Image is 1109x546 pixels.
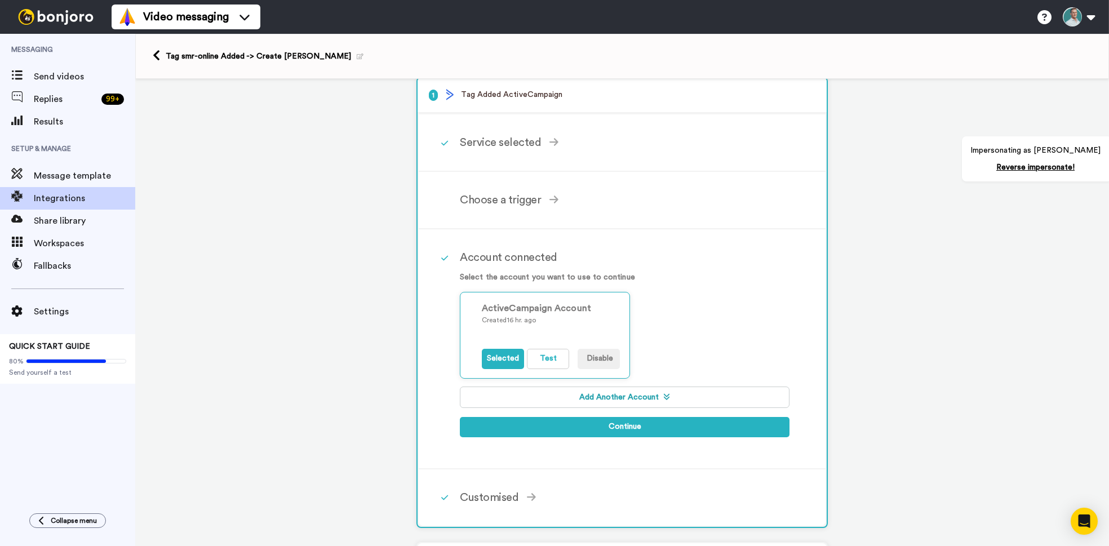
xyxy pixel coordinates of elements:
[419,114,826,172] div: Service selected
[34,70,135,83] span: Send videos
[429,89,815,101] p: Tag Added ActiveCampaign
[419,469,826,526] div: Customised
[996,163,1075,171] a: Reverse impersonate!
[118,8,136,26] img: vm-color.svg
[970,145,1101,156] p: Impersonating as [PERSON_NAME]
[9,357,24,366] span: 80%
[578,349,620,369] button: Disable
[14,9,98,25] img: bj-logo-header-white.svg
[482,315,620,325] p: Created 16 hr. ago
[429,90,438,101] span: 1
[29,513,106,528] button: Collapse menu
[460,489,789,506] div: Customised
[482,301,620,315] div: ActiveCampaign Account
[460,272,789,283] p: Select the account you want to use to continue
[34,305,135,318] span: Settings
[34,237,135,250] span: Workspaces
[460,134,789,151] div: Service selected
[446,89,454,100] img: logo_activecampaign.svg
[460,417,789,437] button: Continue
[460,387,789,408] button: Add Another Account
[166,51,363,62] div: Tag smr-online Added -> Create [PERSON_NAME]
[460,249,789,266] div: Account connected
[143,9,229,25] span: Video messaging
[527,349,569,369] button: Test
[34,259,135,273] span: Fallbacks
[34,192,135,205] span: Integrations
[482,349,524,369] button: Selected
[101,94,124,105] div: 99 +
[34,214,135,228] span: Share library
[34,92,97,106] span: Replies
[9,343,90,350] span: QUICK START GUIDE
[419,172,826,229] div: Choose a trigger
[34,115,135,128] span: Results
[34,169,135,183] span: Message template
[1071,508,1098,535] div: Open Intercom Messenger
[460,192,789,208] div: Choose a trigger
[9,368,126,377] span: Send yourself a test
[51,516,97,525] span: Collapse menu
